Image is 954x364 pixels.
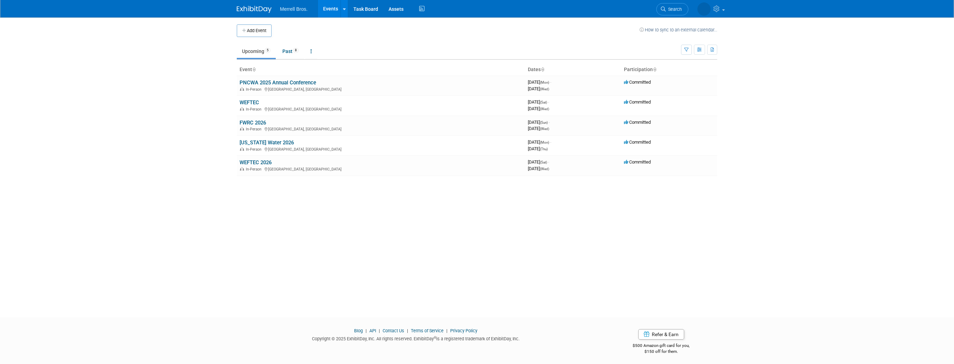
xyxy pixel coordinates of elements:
[237,64,525,76] th: Event
[653,67,656,72] a: Sort by Participation Type
[666,7,682,12] span: Search
[540,147,548,151] span: (Thu)
[240,120,266,126] a: FWRC 2026
[624,139,651,145] span: Committed
[621,64,717,76] th: Participation
[445,328,449,333] span: |
[240,79,316,86] a: PNCWA 2025 Annual Conference
[246,167,264,172] span: In-Person
[246,127,264,131] span: In-Person
[434,336,436,340] sup: ®
[246,87,264,92] span: In-Person
[540,87,549,91] span: (Wed)
[540,127,549,131] span: (Wed)
[240,87,244,91] img: In-Person Event
[240,147,244,151] img: In-Person Event
[528,146,548,151] span: [DATE]
[405,328,410,333] span: |
[240,86,522,92] div: [GEOGRAPHIC_DATA], [GEOGRAPHIC_DATA]
[528,86,549,91] span: [DATE]
[450,328,477,333] a: Privacy Policy
[252,67,256,72] a: Sort by Event Name
[293,48,299,53] span: 8
[528,139,551,145] span: [DATE]
[528,106,549,111] span: [DATE]
[240,99,259,106] a: WEFTEC
[548,159,549,165] span: -
[237,45,276,58] a: Upcoming5
[240,159,272,166] a: WEFTEC 2026
[240,106,522,112] div: [GEOGRAPHIC_DATA], [GEOGRAPHIC_DATA]
[528,79,551,85] span: [DATE]
[246,147,264,152] span: In-Person
[624,99,651,105] span: Committed
[540,100,547,104] span: (Sat)
[550,139,551,145] span: -
[354,328,363,333] a: Blog
[528,99,549,105] span: [DATE]
[377,328,382,333] span: |
[550,79,551,85] span: -
[540,81,549,84] span: (Mon)
[605,349,718,355] div: $150 off for them.
[240,126,522,131] div: [GEOGRAPHIC_DATA], [GEOGRAPHIC_DATA]
[240,167,244,170] img: In-Person Event
[549,120,550,125] span: -
[624,79,651,85] span: Committed
[540,141,549,144] span: (Mon)
[525,64,621,76] th: Dates
[280,6,307,12] span: Merrell Bros.
[540,107,549,111] span: (Wed)
[605,338,718,354] div: $500 Amazon gift card for you,
[624,159,651,165] span: Committed
[240,139,294,146] a: [US_STATE] Water 2026
[548,99,549,105] span: -
[528,166,549,171] span: [DATE]
[265,48,271,53] span: 5
[383,328,404,333] a: Contact Us
[237,334,595,342] div: Copyright © 2025 ExhibitDay, Inc. All rights reserved. ExhibitDay is a registered trademark of Ex...
[540,121,548,124] span: (Sun)
[541,67,544,72] a: Sort by Start Date
[540,160,547,164] span: (Sat)
[640,27,717,32] a: How to sync to an external calendar...
[364,328,368,333] span: |
[528,120,550,125] span: [DATE]
[240,107,244,111] img: In-Person Event
[411,328,444,333] a: Terms of Service
[277,45,304,58] a: Past8
[638,329,684,340] a: Refer & Earn
[237,6,272,13] img: ExhibitDay
[240,127,244,130] img: In-Person Event
[246,107,264,112] span: In-Person
[369,328,376,333] a: API
[540,167,549,171] span: (Wed)
[528,159,549,165] span: [DATE]
[240,146,522,152] div: [GEOGRAPHIC_DATA], [GEOGRAPHIC_DATA]
[697,2,711,16] img: Brian Hertzog
[237,24,272,37] button: Add Event
[528,126,549,131] span: [DATE]
[240,166,522,172] div: [GEOGRAPHIC_DATA], [GEOGRAPHIC_DATA]
[656,3,688,15] a: Search
[624,120,651,125] span: Committed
